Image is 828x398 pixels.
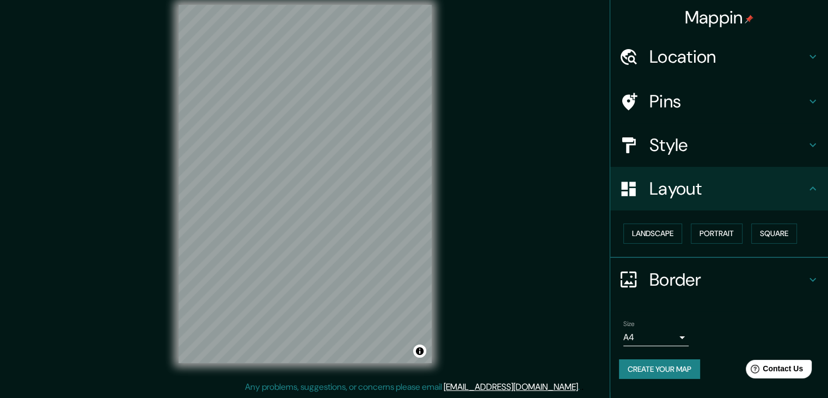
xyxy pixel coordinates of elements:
[610,167,828,210] div: Layout
[610,35,828,79] div: Location
[444,381,578,393] a: [EMAIL_ADDRESS][DOMAIN_NAME]
[649,91,806,112] h4: Pins
[691,224,743,244] button: Portrait
[179,5,432,363] canvas: Map
[685,7,754,28] h4: Mappin
[623,319,635,328] label: Size
[649,178,806,200] h4: Layout
[580,381,581,394] div: .
[610,80,828,123] div: Pins
[610,123,828,167] div: Style
[245,381,580,394] p: Any problems, suggestions, or concerns please email .
[623,224,682,244] button: Landscape
[623,329,689,346] div: A4
[649,269,806,291] h4: Border
[731,355,816,386] iframe: Help widget launcher
[745,15,753,23] img: pin-icon.png
[581,381,584,394] div: .
[649,134,806,156] h4: Style
[610,258,828,301] div: Border
[649,46,806,68] h4: Location
[413,345,426,358] button: Toggle attribution
[619,359,700,379] button: Create your map
[751,224,797,244] button: Square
